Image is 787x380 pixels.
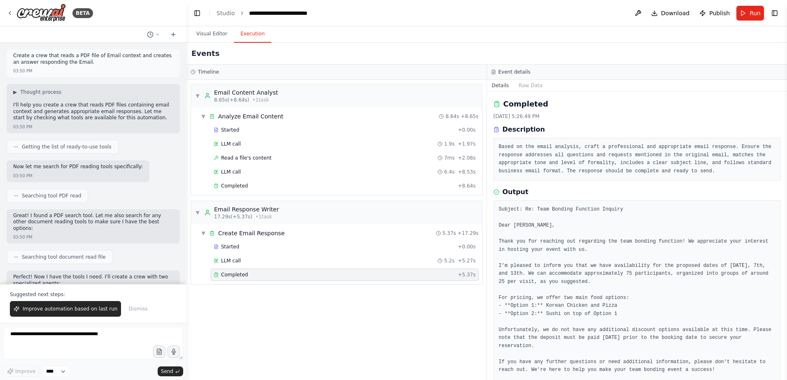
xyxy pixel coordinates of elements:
button: Upload files [153,345,165,358]
span: + 1.97s [458,141,475,147]
div: [DATE] 5:26:49 PM [494,113,781,120]
span: 6.4s [444,169,454,175]
span: Searching tool PDF read [22,192,81,199]
button: Click to speak your automation idea [168,345,180,358]
span: 1.9s [444,141,454,147]
p: Now let me search for PDF reading tools specifically: [13,164,143,170]
span: + 8.65s [461,113,478,120]
span: Send [161,368,173,375]
button: Send [158,366,183,376]
span: Read a file's content [221,155,272,161]
span: Completed [221,183,248,189]
h2: Completed [503,98,548,110]
div: BETA [72,8,93,18]
span: + 17.29s [458,230,479,236]
span: + 2.08s [458,155,475,161]
p: Great! I found a PDF search tool. Let me also search for any other document reading tools to make... [13,213,173,232]
span: LLM call [221,169,241,175]
span: LLM call [221,141,241,147]
span: + 5.37s [458,271,475,278]
button: ▶Thought process [13,89,61,95]
pre: Based on the email analysis, craft a professional and appropriate email response. Ensure the resp... [499,143,775,175]
p: Suggested next steps: [10,291,177,298]
button: Run [736,6,764,21]
div: 03:50 PM [13,68,33,74]
span: + 8.64s [458,183,475,189]
button: Raw Data [514,80,547,91]
span: Started [221,127,239,133]
button: Start a new chat [167,30,180,39]
div: Analyze Email Content [218,112,284,120]
span: Thought process [20,89,61,95]
span: + 0.00s [458,243,475,250]
h3: Timeline [198,69,219,75]
span: Completed [221,271,248,278]
a: Studio [217,10,235,16]
p: Create a crew that reads a PDF file of Email context and creates an answer responding the Email. [13,53,173,65]
span: 8.64s [445,113,459,120]
span: LLM call [221,257,241,264]
button: Publish [696,6,733,21]
span: Improve [15,368,35,375]
span: + 0.00s [458,127,475,133]
span: Publish [709,9,730,17]
button: Dismiss [124,301,151,317]
button: Execution [234,25,271,43]
span: Getting the list of ready-to-use tools [22,144,112,150]
p: I'll help you create a crew that reads PDF files containing email context and generates appropria... [13,102,173,121]
button: Visual Editor [190,25,234,43]
span: 17.29s (+5.37s) [214,213,252,220]
span: Searching tool document read file [22,254,106,260]
span: ▼ [195,209,200,216]
div: Email Response Writer [214,205,279,213]
span: 7ms [444,155,455,161]
button: Show right sidebar [769,7,780,19]
span: 8.65s (+8.64s) [214,97,249,103]
h3: Description [503,125,545,134]
nav: breadcrumb [217,9,307,17]
span: • 1 task [256,213,272,220]
h3: Event details [498,69,531,75]
span: Run [750,9,761,17]
button: Improve automation based on last run [10,301,121,317]
span: Improve automation based on last run [23,306,117,312]
span: 5.2s [444,257,454,264]
button: Switch to previous chat [144,30,163,39]
span: Started [221,243,239,250]
h2: Events [191,48,219,59]
span: ▼ [201,230,206,236]
h3: Output [503,187,529,197]
span: Dismiss [128,306,147,312]
div: 03:50 PM [13,124,33,130]
span: 5.37s [442,230,456,236]
button: Improve [3,366,39,377]
span: ▼ [201,113,206,120]
div: Create Email Response [218,229,285,237]
span: + 8.53s [458,169,475,175]
p: Perfect! Now I have the tools I need. I'll create a crew with two specialized agents: [13,274,173,287]
button: Hide left sidebar [191,7,203,19]
button: Download [648,6,693,21]
div: 03:50 PM [13,173,33,179]
span: ▼ [195,93,200,99]
span: ▶ [13,89,17,95]
div: Email Content Analyst [214,88,278,97]
span: • 1 task [252,97,269,103]
div: 03:50 PM [13,234,33,240]
img: Logo [16,4,66,22]
span: Download [661,9,690,17]
button: Details [487,80,514,91]
span: + 5.27s [458,257,475,264]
